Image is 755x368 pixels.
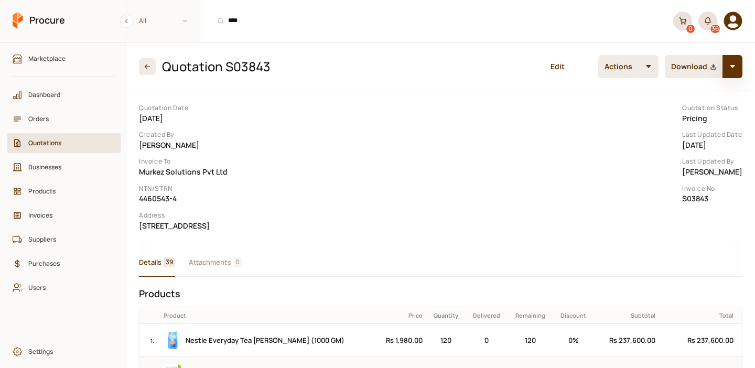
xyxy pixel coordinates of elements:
[594,324,659,357] td: Rs 237,600.00
[139,139,228,151] dd: [PERSON_NAME]
[682,185,742,193] dt: Invoice No.
[139,131,228,139] dt: Created By
[686,25,695,33] div: 0
[28,186,107,196] span: Products
[139,257,161,268] span: Details
[7,278,121,298] a: Users
[28,234,107,244] span: Suppliers
[189,257,231,268] span: Attachments
[665,55,722,78] button: Download
[28,53,107,63] span: Marketplace
[508,324,553,357] td: 120
[164,331,366,349] a: Nestle Everyday Tea [PERSON_NAME] (1000 GM)
[139,220,228,232] dd: [STREET_ADDRESS]
[150,337,154,344] small: 1 .
[370,324,426,357] td: Rs 1,980.00
[553,324,594,357] td: 0 %
[28,162,107,172] span: Businesses
[7,181,121,201] a: Products
[659,307,742,324] th: Total
[594,307,659,324] th: Subtotal
[710,25,720,33] div: 36
[7,85,121,105] a: Dashboard
[7,205,121,225] a: Invoices
[160,307,370,324] th: Product
[465,307,508,324] th: Delivered
[139,287,742,300] h3: Products
[426,324,466,357] td: 120
[682,104,742,113] dt: Quotation Status
[139,157,228,166] dt: Invoice To
[233,257,242,267] span: 0
[682,131,742,139] dt: Last Updated Date
[28,347,107,356] span: Settings
[671,61,707,72] span: Download
[7,254,121,274] a: Purchases
[139,166,228,178] dd: Murkez Solutions Pvt Ltd
[28,138,107,148] span: Quotations
[682,193,742,204] dd: S03843
[126,12,200,29] span: All
[7,230,121,250] a: Suppliers
[162,58,271,75] h2: Quotation S03843
[673,12,692,30] a: 0
[553,307,594,324] th: Discount
[139,193,228,204] dd: 4460543-4
[7,342,121,362] a: Settings
[186,335,344,345] span: Nestle Everyday Tea [PERSON_NAME] (1000 GM)
[682,166,742,178] dd: [PERSON_NAME]
[7,157,121,177] a: Businesses
[139,104,228,113] dt: Quotation Date
[682,157,742,166] dt: Last Updated By
[370,307,426,324] th: Price
[465,324,508,357] td: 0
[682,139,742,151] dd: [DATE]
[7,49,121,69] a: Marketplace
[28,210,107,220] span: Invoices
[663,335,734,346] div: Rs 237,600.00
[7,109,121,129] a: Orders
[13,12,65,30] a: Procure
[682,113,707,123] span: Awaiting Prices
[139,211,228,220] dt: Address
[426,307,466,324] th: Quantity
[28,90,107,100] span: Dashboard
[7,133,121,153] a: Quotations
[28,114,107,124] span: Orders
[207,8,667,34] input: Products, Businesses, Users, Suppliers, Orders, and Purchases
[139,16,146,26] span: All
[698,12,717,30] button: 36
[28,283,107,293] span: Users
[29,14,65,27] span: Procure
[531,55,584,78] button: Edit
[28,258,107,268] span: Purchases
[139,185,228,193] dt: NTN/STRN
[164,257,175,267] span: 39
[508,307,553,324] th: Remaining
[139,113,228,124] dd: [DATE]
